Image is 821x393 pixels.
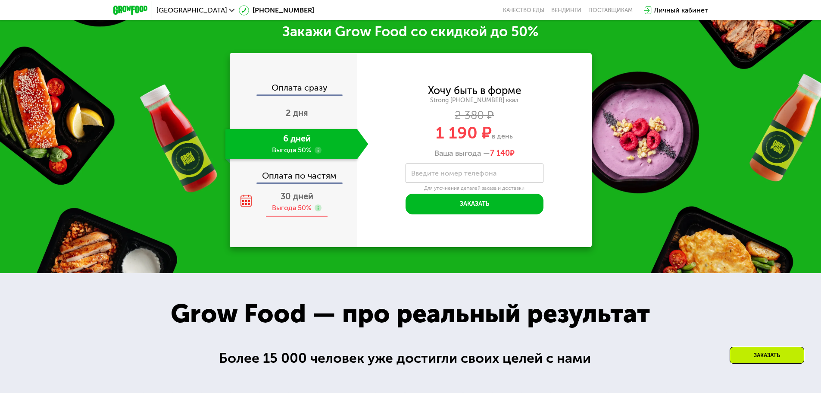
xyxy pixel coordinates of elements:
[357,149,592,158] div: Ваша выгода —
[231,163,357,182] div: Оплата по частям
[436,123,492,143] span: 1 190 ₽
[730,347,804,364] div: Заказать
[654,5,708,16] div: Личный кабинет
[152,294,669,333] div: Grow Food — про реальный результат
[490,149,515,158] span: ₽
[492,132,513,140] span: в день
[219,348,602,369] div: Более 15 000 человек уже достигли своих целей с нами
[231,83,357,94] div: Оплата сразу
[588,7,633,14] div: поставщикам
[239,5,314,16] a: [PHONE_NUMBER]
[551,7,581,14] a: Вендинги
[286,108,308,118] span: 2 дня
[272,203,311,213] div: Выгода 50%
[490,148,510,158] span: 7 140
[428,86,521,95] div: Хочу быть в форме
[406,185,543,192] div: Для уточнения деталей заказа и доставки
[281,191,313,201] span: 30 дней
[406,194,543,214] button: Заказать
[357,111,592,120] div: 2 380 ₽
[503,7,544,14] a: Качество еды
[411,171,496,176] label: Введите номер телефона
[357,97,592,104] div: Strong [PHONE_NUMBER] ккал
[156,7,227,14] span: [GEOGRAPHIC_DATA]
